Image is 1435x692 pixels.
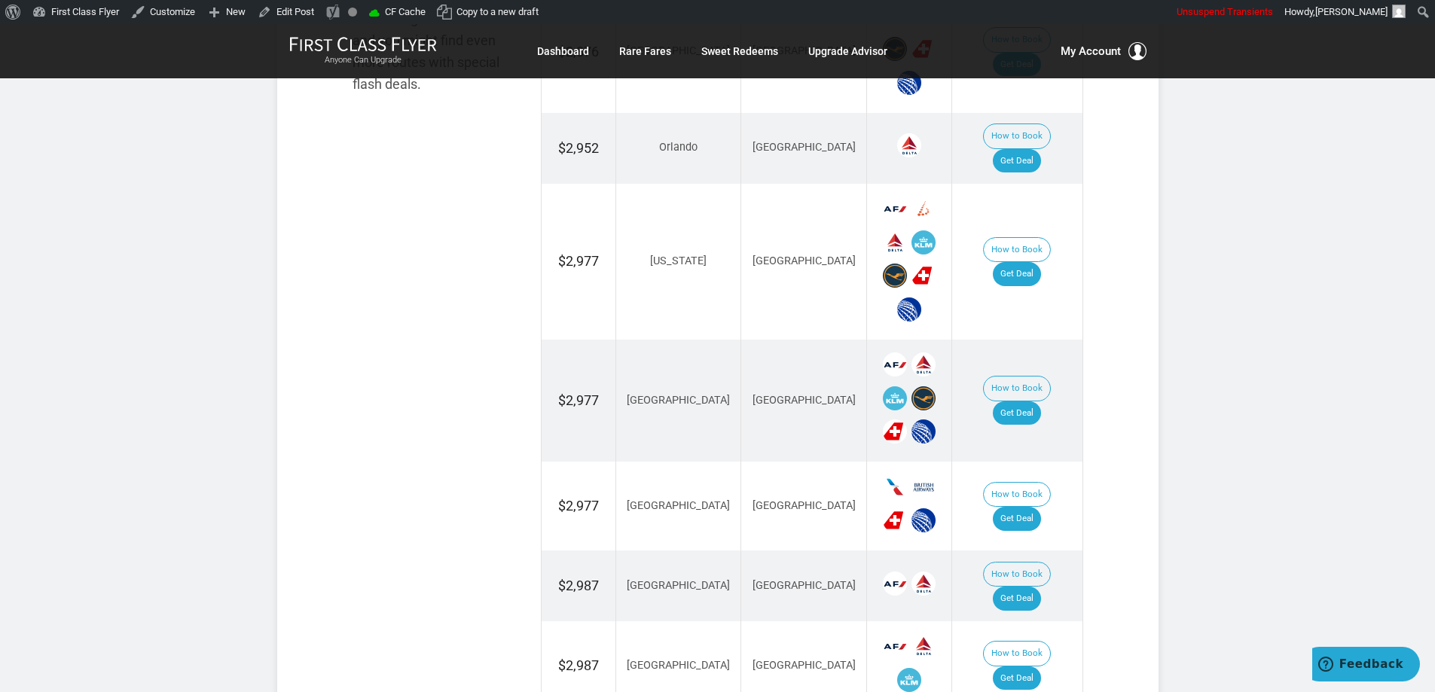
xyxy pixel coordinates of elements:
[897,297,921,322] span: United
[627,659,730,672] span: [GEOGRAPHIC_DATA]
[911,352,936,376] span: Delta Airlines
[897,668,921,692] span: KLM
[897,71,921,95] span: United
[883,197,907,221] span: Air France
[1312,647,1420,684] iframe: Opens a widget where you can find more information
[558,392,599,408] span: $2,977
[911,572,936,596] span: Delta Airlines
[537,38,589,65] a: Dashboard
[627,394,730,407] span: [GEOGRAPHIC_DATA]
[883,264,907,288] span: Lufthansa
[558,578,599,593] span: $2,987
[883,634,907,658] span: Air France
[659,141,698,154] span: Orlando
[883,419,907,444] span: Swiss
[993,666,1041,690] a: Get Deal
[701,38,778,65] a: Sweet Redeems
[993,587,1041,611] a: Get Deal
[883,475,907,499] span: American Airlines
[1315,6,1388,17] span: [PERSON_NAME]
[883,508,907,532] span: Swiss
[993,401,1041,425] a: Get Deal
[983,123,1051,149] button: How to Book
[558,657,599,673] span: $2,987
[911,419,936,444] span: United
[289,55,437,66] small: Anyone Can Upgrade
[753,141,856,154] span: [GEOGRAPHIC_DATA]
[897,133,921,157] span: Delta Airlines
[911,386,936,410] span: Lufthansa
[883,230,907,255] span: Delta Airlines
[558,140,599,156] span: $2,952
[619,38,671,65] a: Rare Fares
[650,255,707,267] span: [US_STATE]
[983,641,1051,666] button: How to Book
[627,499,730,512] span: [GEOGRAPHIC_DATA]
[911,634,936,658] span: Delta Airlines
[911,230,936,255] span: KLM
[808,38,887,65] a: Upgrade Advisor
[1061,42,1146,60] button: My Account
[983,237,1051,263] button: How to Book
[883,352,907,376] span: Air France
[993,149,1041,173] a: Get Deal
[627,579,730,592] span: [GEOGRAPHIC_DATA]
[753,579,856,592] span: [GEOGRAPHIC_DATA]
[289,36,437,66] a: First Class FlyerAnyone Can Upgrade
[983,376,1051,401] button: How to Book
[753,659,856,672] span: [GEOGRAPHIC_DATA]
[1177,6,1273,17] span: Unsuspend Transients
[993,262,1041,286] a: Get Deal
[753,394,856,407] span: [GEOGRAPHIC_DATA]
[993,507,1041,531] a: Get Deal
[911,264,936,288] span: Swiss
[753,255,856,267] span: [GEOGRAPHIC_DATA]
[983,482,1051,508] button: How to Book
[289,36,437,52] img: First Class Flyer
[983,562,1051,587] button: How to Book
[558,253,599,269] span: $2,977
[883,386,907,410] span: KLM
[911,197,936,221] span: Brussels Airlines
[1061,42,1121,60] span: My Account
[753,499,856,512] span: [GEOGRAPHIC_DATA]
[558,498,599,514] span: $2,977
[911,475,936,499] span: British Airways
[911,508,936,532] span: United
[883,572,907,596] span: Air France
